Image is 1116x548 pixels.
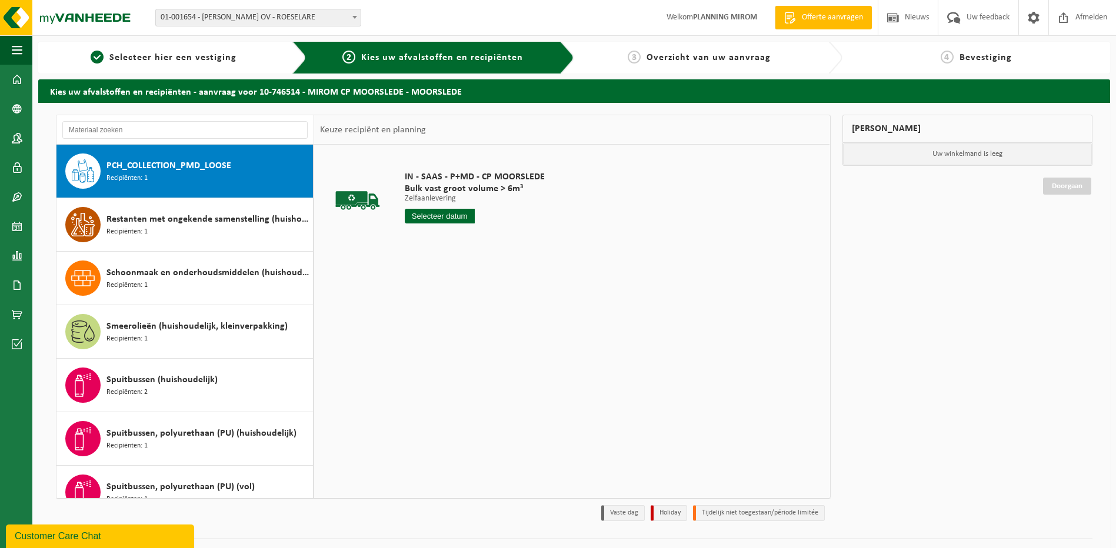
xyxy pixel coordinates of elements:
[106,280,148,291] span: Recipiënten: 1
[843,143,1092,165] p: Uw winkelmand is leeg
[405,183,545,195] span: Bulk vast groot volume > 6m³
[106,440,148,452] span: Recipiënten: 1
[106,159,231,173] span: PCH_COLLECTION_PMD_LOOSE
[56,305,314,359] button: Smeerolieën (huishoudelijk, kleinverpakking) Recipiënten: 1
[1043,178,1091,195] a: Doorgaan
[106,426,297,440] span: Spuitbussen, polyurethaan (PU) (huishoudelijk)
[651,505,687,521] li: Holiday
[106,212,310,226] span: Restanten met ongekende samenstelling (huishoudelijk)
[56,412,314,466] button: Spuitbussen, polyurethaan (PU) (huishoudelijk) Recipiënten: 1
[106,173,148,184] span: Recipiënten: 1
[628,51,641,64] span: 3
[91,51,104,64] span: 1
[361,53,523,62] span: Kies uw afvalstoffen en recipiënten
[56,198,314,252] button: Restanten met ongekende samenstelling (huishoudelijk) Recipiënten: 1
[405,171,545,183] span: IN - SAAS - P+MD - CP MOORSLEDE
[6,522,196,548] iframe: chat widget
[106,333,148,345] span: Recipiënten: 1
[38,79,1110,102] h2: Kies uw afvalstoffen en recipiënten - aanvraag voor 10-746514 - MIROM CP MOORSLEDE - MOORSLEDE
[106,480,255,494] span: Spuitbussen, polyurethaan (PU) (vol)
[842,115,1093,143] div: [PERSON_NAME]
[106,266,310,280] span: Schoonmaak en onderhoudsmiddelen (huishoudelijk)
[342,51,355,64] span: 2
[56,145,314,198] button: PCH_COLLECTION_PMD_LOOSE Recipiënten: 1
[56,252,314,305] button: Schoonmaak en onderhoudsmiddelen (huishoudelijk) Recipiënten: 1
[314,115,432,145] div: Keuze recipiënt en planning
[693,13,757,22] strong: PLANNING MIROM
[156,9,361,26] span: 01-001654 - MIROM ROESELARE OV - ROESELARE
[775,6,872,29] a: Offerte aanvragen
[941,51,954,64] span: 4
[799,12,866,24] span: Offerte aanvragen
[106,226,148,238] span: Recipiënten: 1
[647,53,771,62] span: Overzicht van uw aanvraag
[106,494,148,505] span: Recipiënten: 1
[62,121,308,139] input: Materiaal zoeken
[106,373,218,387] span: Spuitbussen (huishoudelijk)
[960,53,1012,62] span: Bevestiging
[405,195,545,203] p: Zelfaanlevering
[56,359,314,412] button: Spuitbussen (huishoudelijk) Recipiënten: 2
[106,387,148,398] span: Recipiënten: 2
[109,53,236,62] span: Selecteer hier een vestiging
[601,505,645,521] li: Vaste dag
[44,51,283,65] a: 1Selecteer hier een vestiging
[106,319,288,333] span: Smeerolieën (huishoudelijk, kleinverpakking)
[155,9,361,26] span: 01-001654 - MIROM ROESELARE OV - ROESELARE
[56,466,314,519] button: Spuitbussen, polyurethaan (PU) (vol) Recipiënten: 1
[693,505,825,521] li: Tijdelijk niet toegestaan/période limitée
[405,209,475,223] input: Selecteer datum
